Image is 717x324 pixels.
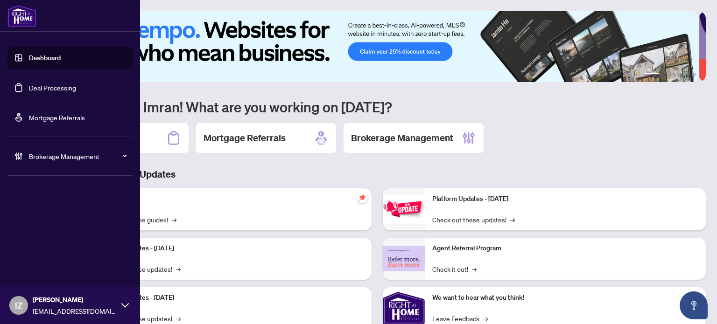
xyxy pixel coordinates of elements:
button: 6 [693,73,696,76]
p: Agent Referral Program [432,243,698,254]
p: Self-Help [98,194,364,204]
span: → [176,313,181,324]
p: We want to hear what you think! [432,293,698,303]
a: Mortgage Referrals [29,113,85,122]
button: 1 [644,73,659,76]
p: Platform Updates - [DATE] [98,243,364,254]
img: Slide 0 [49,11,699,82]
a: Check out these updates!→ [432,214,515,225]
span: → [472,264,477,274]
span: → [172,214,176,225]
a: Deal Processing [29,83,76,92]
h3: Brokerage & Industry Updates [49,168,706,181]
span: Brokerage Management [29,151,126,161]
button: 2 [663,73,667,76]
button: Open asap [680,291,708,319]
a: Check it out!→ [432,264,477,274]
span: → [483,313,488,324]
span: pushpin [357,192,368,203]
img: Agent Referral Program [383,246,425,271]
button: 3 [670,73,674,76]
button: 4 [678,73,682,76]
img: Platform Updates - June 23, 2025 [383,194,425,224]
img: logo [7,5,36,27]
span: → [510,214,515,225]
button: 5 [685,73,689,76]
span: → [176,264,181,274]
span: IZ [15,299,22,312]
h2: Brokerage Management [351,131,453,145]
span: [PERSON_NAME] [33,295,117,305]
span: [EMAIL_ADDRESS][DOMAIN_NAME] [33,306,117,316]
p: Platform Updates - [DATE] [432,194,698,204]
a: Leave Feedback→ [432,313,488,324]
h1: Welcome back Imran! What are you working on [DATE]? [49,98,706,116]
h2: Mortgage Referrals [204,131,286,145]
a: Dashboard [29,54,61,62]
p: Platform Updates - [DATE] [98,293,364,303]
